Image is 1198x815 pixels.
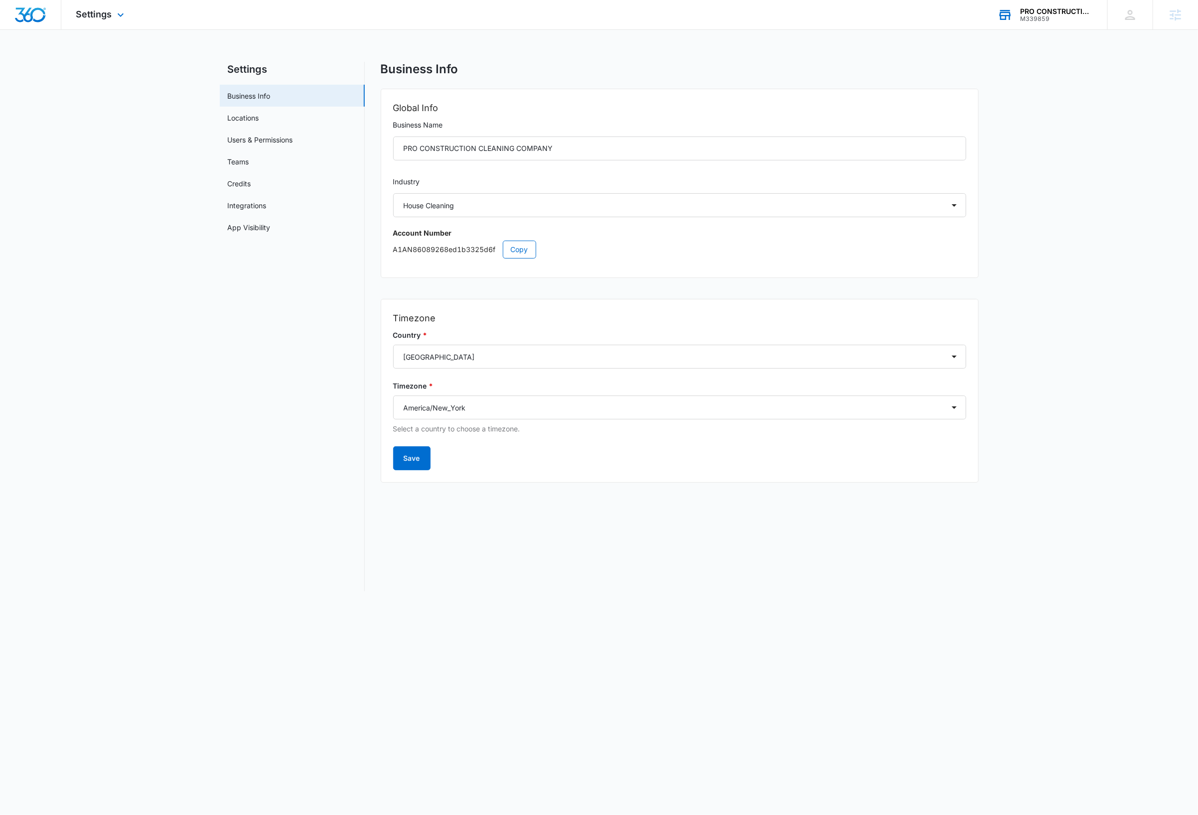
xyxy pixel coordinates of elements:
[393,120,966,131] label: Business Name
[393,381,966,392] label: Timezone
[228,222,271,233] a: App Visibility
[393,330,966,341] label: Country
[393,311,966,325] h2: Timezone
[503,241,536,259] button: Copy
[393,229,452,237] strong: Account Number
[381,62,458,77] h1: Business Info
[393,176,966,187] label: Industry
[228,113,259,123] a: Locations
[393,446,431,470] button: Save
[76,9,112,19] span: Settings
[228,135,293,145] a: Users & Permissions
[228,200,267,211] a: Integrations
[393,241,966,259] p: A1AN86089268ed1b3325d6f
[220,62,365,77] h2: Settings
[1020,15,1093,22] div: account id
[228,156,249,167] a: Teams
[511,244,528,255] span: Copy
[393,423,966,434] p: Select a country to choose a timezone.
[228,91,271,101] a: Business Info
[228,178,251,189] a: Credits
[393,101,966,115] h2: Global Info
[1020,7,1093,15] div: account name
